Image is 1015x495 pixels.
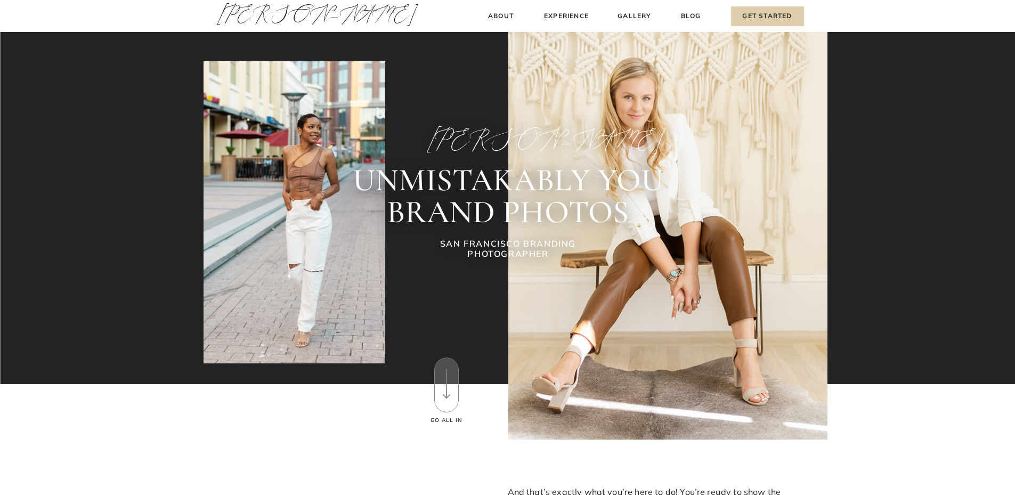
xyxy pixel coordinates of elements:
a: Blog [679,11,703,22]
a: About [485,11,517,22]
h2: [PERSON_NAME] [427,127,590,151]
a: Get Started [731,6,804,26]
a: Experience [543,11,590,22]
a: Gallery [617,11,653,22]
h1: SAN FRANCISCO BRANDING PHOTOGRAPHER [410,239,606,262]
h2: UNMISTAKABLY YOU BRAND PHOTOS [282,164,734,228]
h3: Go All In [429,416,464,425]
